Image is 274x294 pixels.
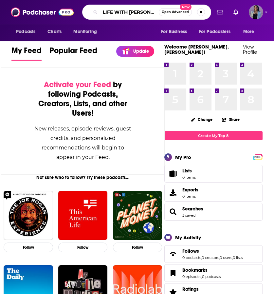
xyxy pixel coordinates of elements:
a: 0 lists [233,255,243,260]
a: Show notifications dropdown [214,7,226,18]
button: open menu [11,26,44,38]
a: My Feed [11,46,42,61]
span: Logged in as maria.pina [249,5,263,19]
span: 0 items [182,194,198,199]
a: PRO [254,154,262,159]
span: , [219,255,220,260]
span: Ratings [182,286,199,292]
span: Charts [47,27,62,36]
button: Open AdvancedNew [159,8,192,16]
span: Searches [164,203,263,221]
span: Popular Feed [49,46,97,59]
a: 0 users [220,255,232,260]
span: Exports [182,187,198,193]
img: This American Life [58,191,108,240]
a: Show notifications dropdown [231,7,241,18]
a: Exports [164,184,263,202]
input: Search podcasts, credits, & more... [100,7,159,17]
a: Bookmarks [167,268,180,278]
div: Search podcasts, credits, & more... [82,5,211,20]
img: Planet Money [113,191,162,240]
div: New releases, episode reviews, guest credits, and personalized recommendations will begin to appe... [34,124,132,162]
a: 0 podcasts [182,255,201,260]
span: , [201,255,202,260]
span: Lists [182,168,192,174]
a: 0 podcasts [202,274,221,279]
div: My Pro [175,154,191,160]
span: Follows [164,245,263,263]
button: open menu [156,26,195,38]
a: Searches [182,206,203,212]
span: Activate your Feed [44,80,111,89]
img: The Joe Rogan Experience [4,191,53,240]
a: Searches [167,207,180,216]
span: Lists [167,169,180,178]
span: , [232,255,233,260]
a: 0 episodes [182,274,201,279]
button: Share [222,113,240,126]
a: Update [116,46,154,57]
a: 0 creators [202,255,219,260]
div: Not sure who to follow? Try these podcasts... [1,175,165,180]
span: Bookmarks [164,264,263,282]
a: Create My Top 8 [164,131,263,140]
a: Bookmarks [182,267,221,273]
img: Podchaser - Follow, Share and Rate Podcasts [11,6,74,18]
button: Follow [58,243,108,252]
span: New [180,4,192,10]
span: Lists [182,168,196,174]
a: Follows [167,249,180,259]
button: Follow [113,243,162,252]
span: Open Advanced [162,10,189,14]
a: Welcome [PERSON_NAME].[PERSON_NAME]! [164,44,229,55]
button: Change [187,115,216,124]
span: Exports [167,188,180,197]
a: Popular Feed [49,46,97,61]
a: 3 saved [182,213,195,218]
span: My Feed [11,46,42,59]
a: View Profile [243,44,257,55]
button: Follow [4,243,53,252]
a: Follows [182,248,243,254]
span: Bookmarks [182,267,208,273]
span: 0 items [182,175,196,180]
span: For Business [161,27,187,36]
button: Show profile menu [249,5,263,19]
a: Lists [164,165,263,183]
span: Monitoring [73,27,97,36]
button: open menu [195,26,240,38]
div: My Activity [175,234,201,241]
div: by following Podcasts, Creators, Lists, and other Users! [34,80,132,118]
img: User Profile [249,5,263,19]
a: Charts [43,26,65,38]
span: Podcasts [16,27,35,36]
button: open menu [69,26,105,38]
span: For Podcasters [199,27,230,36]
span: Follows [182,248,199,254]
span: PRO [254,155,262,160]
p: Update [133,49,149,54]
button: open menu [239,26,263,38]
a: Ratings [182,286,221,292]
span: More [243,27,254,36]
